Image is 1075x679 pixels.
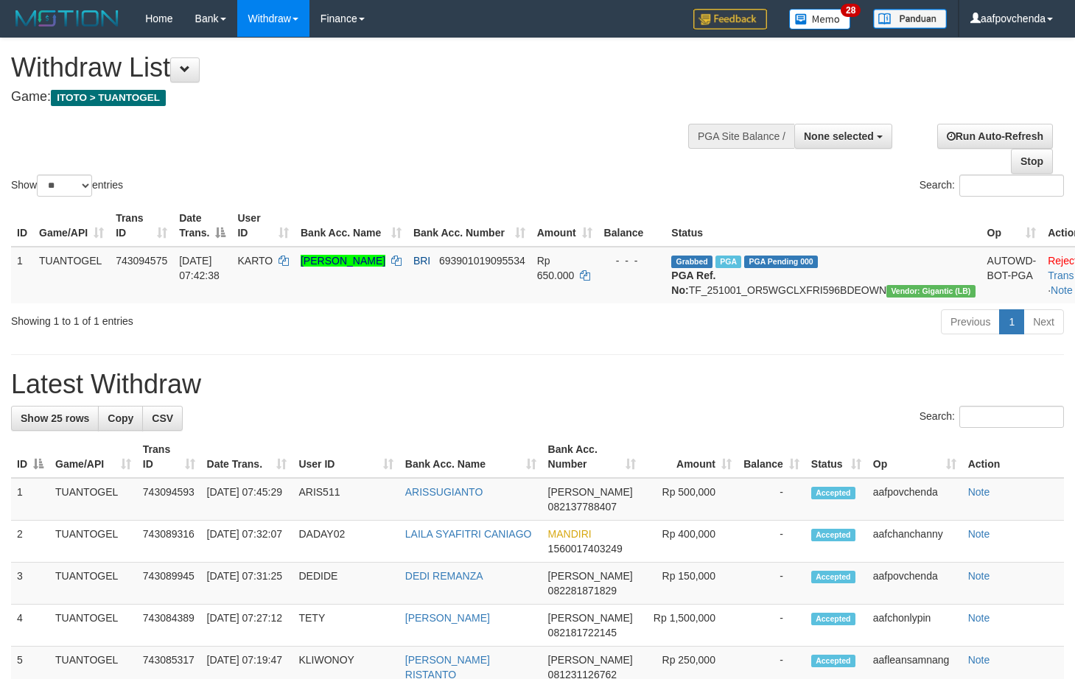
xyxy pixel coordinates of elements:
[201,436,293,478] th: Date Trans.: activate to sort column ascending
[201,605,293,647] td: [DATE] 07:27:12
[201,478,293,521] td: [DATE] 07:45:29
[811,613,855,625] span: Accepted
[1051,284,1073,296] a: Note
[11,53,702,82] h1: Withdraw List
[49,478,137,521] td: TUANTOGEL
[671,270,715,296] b: PGA Ref. No:
[11,605,49,647] td: 4
[811,571,855,583] span: Accepted
[11,521,49,563] td: 2
[962,436,1064,478] th: Action
[941,309,1000,334] a: Previous
[137,436,201,478] th: Trans ID: activate to sort column ascending
[405,612,490,624] a: [PERSON_NAME]
[49,605,137,647] td: TUANTOGEL
[999,309,1024,334] a: 1
[805,436,867,478] th: Status: activate to sort column ascending
[405,570,483,582] a: DEDI REMANZA
[237,255,273,267] span: KARTO
[794,124,892,149] button: None selected
[11,478,49,521] td: 1
[49,563,137,605] td: TUANTOGEL
[51,90,166,106] span: ITOTO > TUANTOGEL
[152,412,173,424] span: CSV
[201,563,293,605] td: [DATE] 07:31:25
[11,175,123,197] label: Show entries
[642,521,738,563] td: Rp 400,000
[959,406,1064,428] input: Search:
[137,521,201,563] td: 743089316
[665,205,981,247] th: Status
[11,406,99,431] a: Show 25 rows
[968,612,990,624] a: Note
[21,412,89,424] span: Show 25 rows
[295,205,407,247] th: Bank Acc. Name: activate to sort column ascending
[867,605,962,647] td: aafchonlypin
[11,205,33,247] th: ID
[548,627,617,638] span: Copy 082181722145 to clipboard
[11,247,33,303] td: 1
[968,654,990,666] a: Note
[33,205,110,247] th: Game/API: activate to sort column ascending
[548,543,623,555] span: Copy 1560017403249 to clipboard
[981,205,1043,247] th: Op: activate to sort column ascending
[981,247,1043,303] td: AUTOWD-BOT-PGA
[671,256,712,268] span: Grabbed
[173,205,231,247] th: Date Trans.: activate to sort column descending
[49,521,137,563] td: TUANTOGEL
[1011,149,1053,174] a: Stop
[11,308,437,328] div: Showing 1 to 1 of 1 entries
[405,486,483,498] a: ARISSUGIANTO
[201,521,293,563] td: [DATE] 07:32:07
[715,256,741,268] span: Marked by aafchonlypin
[231,205,295,247] th: User ID: activate to sort column ascending
[293,478,399,521] td: ARIS511
[11,370,1064,399] h1: Latest Withdraw
[548,612,633,624] span: [PERSON_NAME]
[811,487,855,499] span: Accepted
[867,436,962,478] th: Op: activate to sort column ascending
[407,205,531,247] th: Bank Acc. Number: activate to sort column ascending
[413,255,430,267] span: BRI
[688,124,794,149] div: PGA Site Balance /
[604,253,660,268] div: - - -
[137,563,201,605] td: 743089945
[867,521,962,563] td: aafchanchanny
[693,9,767,29] img: Feedback.jpg
[98,406,143,431] a: Copy
[49,436,137,478] th: Game/API: activate to sort column ascending
[738,521,805,563] td: -
[937,124,1053,149] a: Run Auto-Refresh
[537,255,575,281] span: Rp 650.000
[399,436,542,478] th: Bank Acc. Name: activate to sort column ascending
[968,486,990,498] a: Note
[11,7,123,29] img: MOTION_logo.png
[293,563,399,605] td: DEDIDE
[873,9,947,29] img: panduan.png
[11,563,49,605] td: 3
[301,255,385,267] a: [PERSON_NAME]
[920,406,1064,428] label: Search:
[33,247,110,303] td: TUANTOGEL
[867,478,962,521] td: aafpovchenda
[841,4,861,17] span: 28
[642,436,738,478] th: Amount: activate to sort column ascending
[548,654,633,666] span: [PERSON_NAME]
[11,90,702,105] h4: Game:
[439,255,525,267] span: Copy 693901019095534 to clipboard
[642,605,738,647] td: Rp 1,500,000
[548,528,592,540] span: MANDIRI
[293,605,399,647] td: TETY
[548,486,633,498] span: [PERSON_NAME]
[867,563,962,605] td: aafpovchenda
[548,570,633,582] span: [PERSON_NAME]
[548,501,617,513] span: Copy 082137788407 to clipboard
[738,436,805,478] th: Balance: activate to sort column ascending
[110,205,173,247] th: Trans ID: activate to sort column ascending
[642,478,738,521] td: Rp 500,000
[293,436,399,478] th: User ID: activate to sort column ascending
[968,570,990,582] a: Note
[137,605,201,647] td: 743084389
[37,175,92,197] select: Showentries
[744,256,818,268] span: PGA Pending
